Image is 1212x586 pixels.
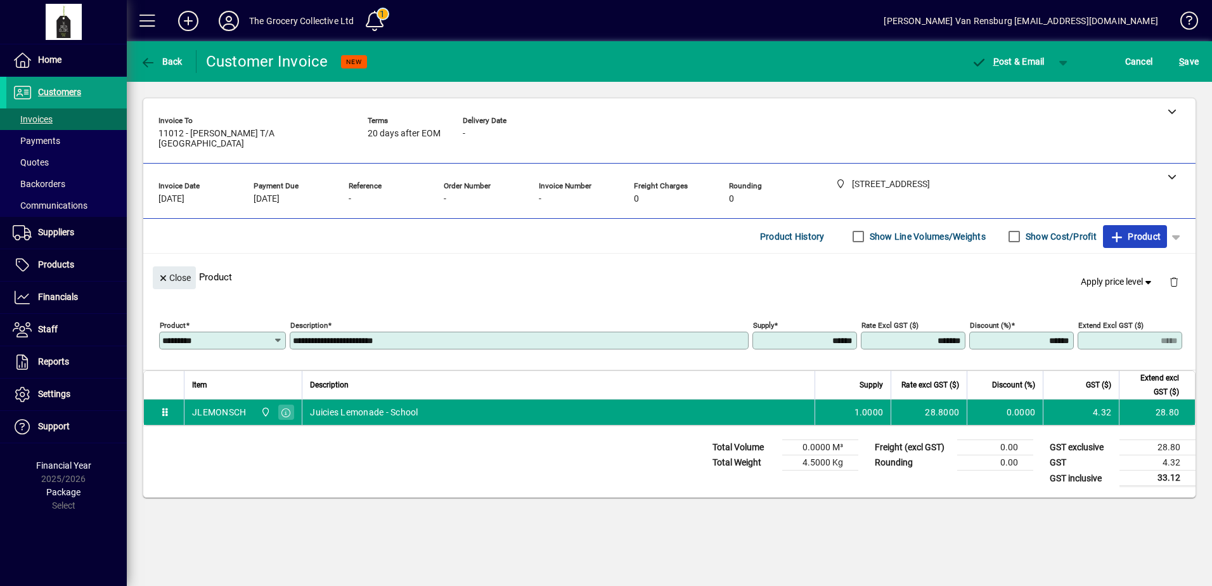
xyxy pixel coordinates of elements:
button: Close [153,266,196,289]
button: Profile [209,10,249,32]
span: ost & Email [971,56,1045,67]
td: 28.80 [1119,440,1196,455]
span: - [463,129,465,139]
span: GST ($) [1086,378,1111,392]
td: 28.80 [1119,400,1195,425]
button: Apply price level [1076,271,1159,294]
span: 0 [634,194,639,204]
td: 0.00 [957,440,1033,455]
span: Back [140,56,183,67]
a: Home [6,44,127,76]
span: Quotes [13,157,49,167]
button: Product [1103,225,1167,248]
span: Product History [760,226,825,247]
a: Products [6,249,127,281]
span: Settings [38,389,70,399]
span: S [1179,56,1184,67]
button: Cancel [1122,50,1156,73]
div: Product [143,254,1196,300]
span: Close [158,268,191,289]
td: 0.00 [957,455,1033,471]
span: - [444,194,446,204]
span: Communications [13,200,87,211]
td: 0.0000 [967,400,1043,425]
td: GST [1043,455,1119,471]
a: Knowledge Base [1171,3,1196,44]
span: Reports [38,356,69,367]
app-page-header-button: Close [150,271,199,283]
button: Add [168,10,209,32]
td: Total Volume [706,440,782,455]
mat-label: Description [290,321,328,330]
div: JLEMONSCH [192,406,246,419]
a: Settings [6,379,127,410]
button: Product History [755,225,830,248]
div: 28.8000 [899,406,959,419]
td: Freight (excl GST) [868,440,957,455]
span: - [539,194,541,204]
span: P [993,56,999,67]
span: Backorders [13,179,65,189]
span: Juicies Lemonade - School [310,406,418,419]
td: GST exclusive [1043,440,1119,455]
div: The Grocery Collective Ltd [249,11,354,31]
span: 11012 - [PERSON_NAME] T/A [GEOGRAPHIC_DATA] [158,129,349,149]
label: Show Cost/Profit [1023,230,1097,243]
span: Products [38,259,74,270]
a: Suppliers [6,217,127,249]
span: Suppliers [38,227,74,237]
app-page-header-button: Back [127,50,197,73]
td: Total Weight [706,455,782,471]
mat-label: Supply [753,321,774,330]
a: Financials [6,282,127,313]
span: 1.0000 [854,406,884,419]
span: 20 days after EOM [368,129,441,139]
a: Staff [6,314,127,346]
mat-label: Product [160,321,186,330]
td: 4.5000 Kg [782,455,858,471]
a: Support [6,411,127,443]
span: Payments [13,136,60,146]
td: Rounding [868,455,957,471]
span: Financials [38,292,78,302]
mat-label: Rate excl GST ($) [861,321,919,330]
a: Reports [6,346,127,378]
button: Post & Email [965,50,1051,73]
span: NEW [346,58,362,66]
span: Apply price level [1081,275,1154,289]
span: [DATE] [254,194,280,204]
button: Save [1176,50,1202,73]
span: Discount (%) [992,378,1035,392]
td: GST inclusive [1043,471,1119,486]
td: 0.0000 M³ [782,440,858,455]
span: [DATE] [158,194,184,204]
span: Support [38,421,70,431]
td: 4.32 [1119,455,1196,471]
div: Customer Invoice [206,51,328,72]
span: Description [310,378,349,392]
a: Invoices [6,108,127,130]
app-page-header-button: Delete [1159,276,1189,287]
span: Staff [38,324,58,334]
span: Customers [38,87,81,97]
button: Delete [1159,266,1189,297]
button: Back [137,50,186,73]
mat-label: Extend excl GST ($) [1078,321,1144,330]
span: ave [1179,51,1199,72]
span: 0 [729,194,734,204]
div: [PERSON_NAME] Van Rensburg [EMAIL_ADDRESS][DOMAIN_NAME] [884,11,1158,31]
td: 33.12 [1119,471,1196,486]
a: Quotes [6,152,127,173]
mat-label: Discount (%) [970,321,1011,330]
span: Rate excl GST ($) [901,378,959,392]
span: Financial Year [36,460,91,471]
span: Extend excl GST ($) [1127,371,1179,399]
a: Communications [6,195,127,216]
span: Item [192,378,207,392]
a: Backorders [6,173,127,195]
label: Show Line Volumes/Weights [867,230,986,243]
a: Payments [6,130,127,152]
span: - [349,194,351,204]
span: Cancel [1125,51,1153,72]
span: Supply [860,378,883,392]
